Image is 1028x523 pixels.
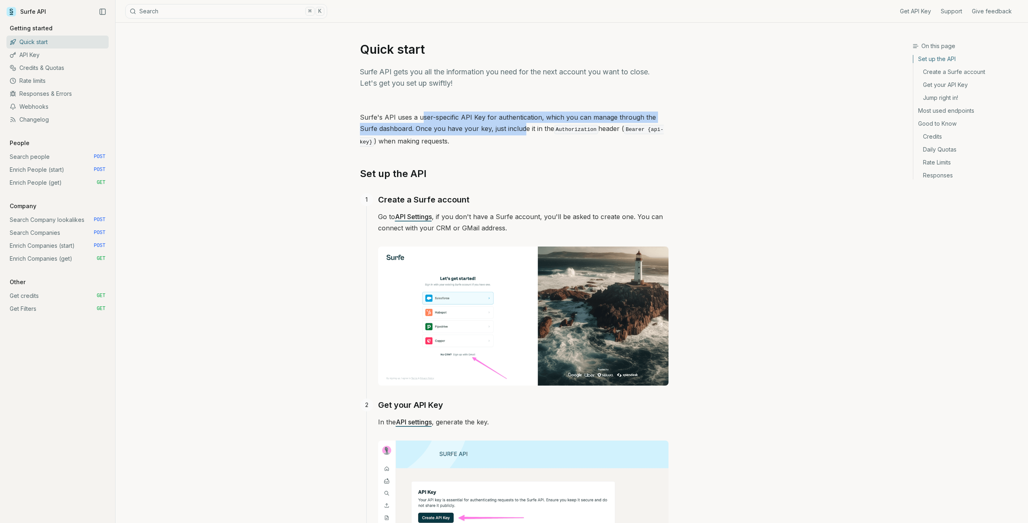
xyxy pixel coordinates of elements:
[97,293,105,299] span: GET
[6,163,109,176] a: Enrich People (start) POST
[6,100,109,113] a: Webhooks
[378,211,669,234] p: Go to , if you don't have a Surfe account, you'll be asked to create one. You can connect with yo...
[900,7,931,15] a: Get API Key
[912,42,1022,50] h3: On this page
[125,4,327,19] button: Search⌘K
[6,36,109,49] a: Quick start
[6,61,109,74] a: Credits & Quotas
[6,226,109,239] a: Search Companies POST
[6,87,109,100] a: Responses & Errors
[94,154,105,160] span: POST
[395,213,432,221] a: API Settings
[913,169,1022,179] a: Responses
[6,6,46,18] a: Surfe API
[97,6,109,18] button: Collapse Sidebar
[94,167,105,173] span: POST
[6,139,33,147] p: People
[360,167,427,180] a: Set up the API
[94,243,105,249] span: POST
[913,130,1022,143] a: Credits
[6,252,109,265] a: Enrich Companies (get) GET
[554,125,598,134] code: Authorization
[360,42,669,57] h1: Quick start
[6,302,109,315] a: Get Filters GET
[315,7,324,16] kbd: K
[913,143,1022,156] a: Daily Quotas
[6,278,29,286] p: Other
[6,113,109,126] a: Changelog
[972,7,1012,15] a: Give feedback
[94,230,105,236] span: POST
[6,202,40,210] p: Company
[941,7,962,15] a: Support
[6,239,109,252] a: Enrich Companies (start) POST
[360,112,669,148] p: Surfe's API uses a user-specific API Key for authentication, which you can manage through the Sur...
[396,418,432,426] a: API settings
[6,213,109,226] a: Search Company lookalikes POST
[913,104,1022,117] a: Most used endpoints
[305,7,314,16] kbd: ⌘
[94,217,105,223] span: POST
[6,24,56,32] p: Getting started
[378,247,669,386] img: Image
[913,91,1022,104] a: Jump right in!
[913,117,1022,130] a: Good to Know
[97,179,105,186] span: GET
[6,74,109,87] a: Rate limits
[913,55,1022,65] a: Set up the API
[913,156,1022,169] a: Rate Limits
[6,150,109,163] a: Search people POST
[97,255,105,262] span: GET
[6,49,109,61] a: API Key
[378,193,469,206] a: Create a Surfe account
[378,399,443,411] a: Get your API Key
[97,306,105,312] span: GET
[913,78,1022,91] a: Get your API Key
[360,66,669,89] p: Surfe API gets you all the information you need for the next account you want to close. Let's get...
[6,176,109,189] a: Enrich People (get) GET
[6,289,109,302] a: Get credits GET
[913,65,1022,78] a: Create a Surfe account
